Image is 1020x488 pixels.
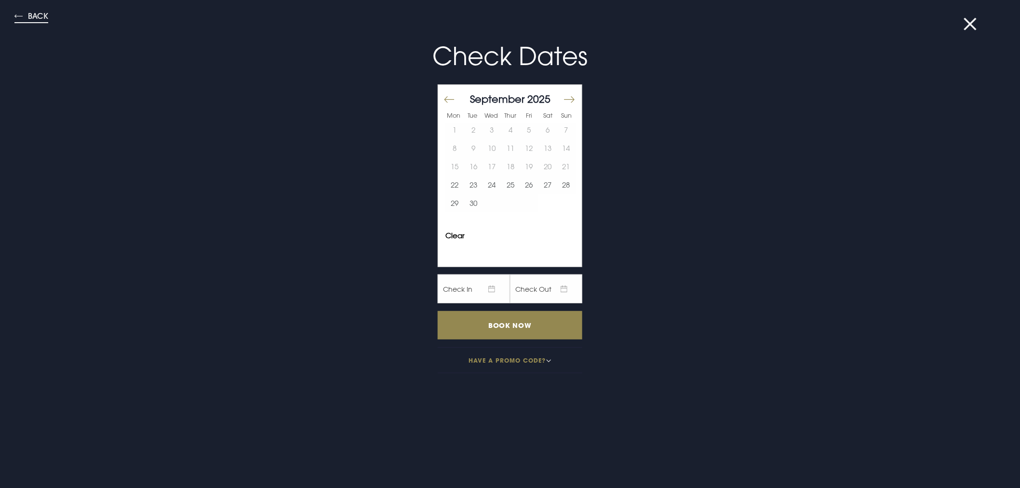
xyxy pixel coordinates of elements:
td: Choose Wednesday, September 24, 2025 as your start date. [483,176,501,194]
button: Move backward to switch to the previous month. [444,90,456,110]
td: Choose Monday, September 29, 2025 as your start date. [445,194,464,212]
input: Book Now [438,311,582,339]
td: Choose Friday, September 26, 2025 as your start date. [520,176,538,194]
button: 25 [501,176,520,194]
button: Move forward to switch to the next month. [563,90,575,110]
td: Choose Tuesday, September 30, 2025 as your start date. [464,194,483,212]
p: Check Dates [281,38,739,75]
span: September [470,93,525,105]
button: 28 [557,176,576,194]
td: Choose Sunday, September 28, 2025 as your start date. [557,176,576,194]
span: Check Out [510,274,582,303]
button: 29 [445,194,464,212]
button: Have a promo code? [438,347,582,373]
button: 22 [445,176,464,194]
td: Choose Thursday, September 25, 2025 as your start date. [501,176,520,194]
button: 24 [483,176,501,194]
button: 27 [538,176,557,194]
button: 26 [520,176,538,194]
span: 2025 [528,93,551,105]
button: 30 [464,194,483,212]
button: 23 [464,176,483,194]
td: Choose Tuesday, September 23, 2025 as your start date. [464,176,483,194]
span: Check In [438,274,510,303]
button: Clear [445,232,465,239]
td: Choose Monday, September 22, 2025 as your start date. [445,176,464,194]
button: Back [14,12,48,23]
td: Choose Saturday, September 27, 2025 as your start date. [538,176,557,194]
